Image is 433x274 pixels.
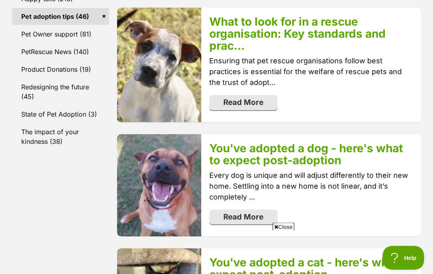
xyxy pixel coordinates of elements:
[117,135,201,237] img: admecflm6pzsdxbz7eza.jpg
[209,15,386,53] a: What to look for in a rescue organisation: Key standards and prac...
[22,234,411,270] iframe: Advertisement
[12,8,109,25] a: Pet adoption tips (46)
[382,246,425,270] iframe: Help Scout Beacon - Open
[209,142,403,167] a: You've adopted a dog - here's what to expect post-adoption
[12,61,109,78] a: Product Donations (19)
[12,124,109,150] a: The impact of your kindness (38)
[12,79,109,105] a: Redesigning the future (45)
[209,56,413,88] p: Ensuring that pet rescue organisations follow best practices is essential for the welfare of resc...
[209,210,277,225] a: Read More
[209,95,277,111] a: Read More
[12,26,109,43] a: Pet Owner support (81)
[12,44,109,60] a: PetRescue News (140)
[117,8,201,123] img: dq7t53bwj2cf0bfrfmug.jpg
[273,223,294,231] span: Close
[209,170,413,203] p: Every dog is unique and will adjust differently to their new home. Settling into a new home is no...
[12,106,109,123] a: State of Pet Adoption (3)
